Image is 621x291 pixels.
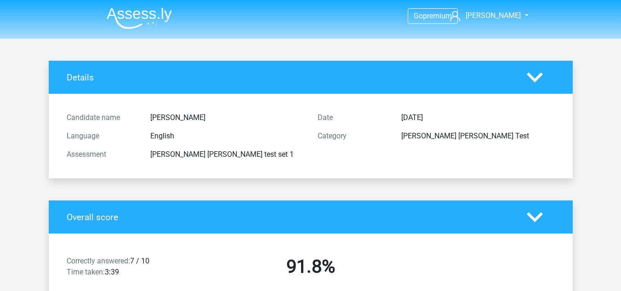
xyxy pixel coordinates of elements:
[394,112,562,123] div: [DATE]
[311,112,394,123] div: Date
[414,11,423,20] span: Go
[423,11,452,20] span: premium
[67,212,513,223] h4: Overall score
[446,10,522,21] a: [PERSON_NAME]
[143,149,311,160] div: [PERSON_NAME] [PERSON_NAME] test set 1
[143,131,311,142] div: English
[466,11,521,20] span: [PERSON_NAME]
[67,257,130,265] span: Correctly answered:
[143,112,311,123] div: [PERSON_NAME]
[60,131,143,142] div: Language
[408,10,457,22] a: Gopremium
[60,112,143,123] div: Candidate name
[107,7,172,29] img: Assessly
[192,256,429,278] h2: 91.8%
[311,131,394,142] div: Category
[394,131,562,142] div: [PERSON_NAME] [PERSON_NAME] Test
[60,256,185,281] div: 7 / 10 3:39
[67,72,513,83] h4: Details
[67,268,105,276] span: Time taken:
[60,149,143,160] div: Assessment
